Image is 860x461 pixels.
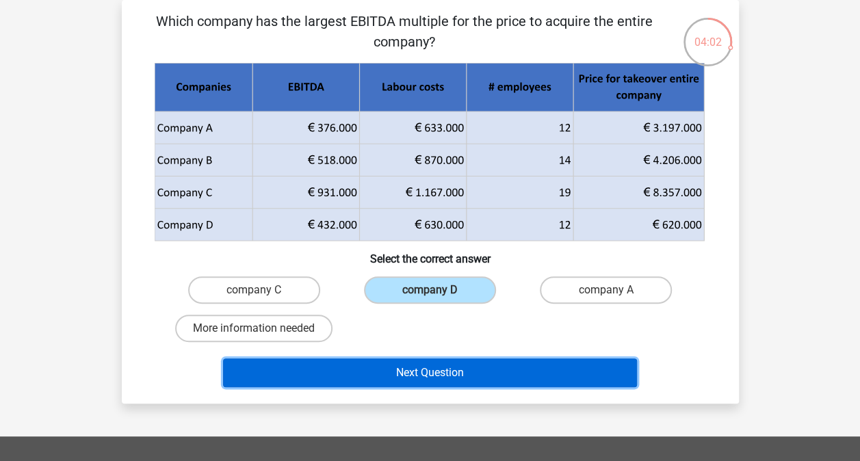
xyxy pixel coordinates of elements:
button: Next Question [223,358,637,387]
label: company D [364,276,496,304]
h6: Select the correct answer [144,241,717,265]
p: Which company has the largest EBITDA multiple for the price to acquire the entire company? [144,11,666,52]
label: More information needed [175,315,333,342]
div: 04:02 [682,16,733,51]
label: company A [540,276,672,304]
label: company C [188,276,320,304]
